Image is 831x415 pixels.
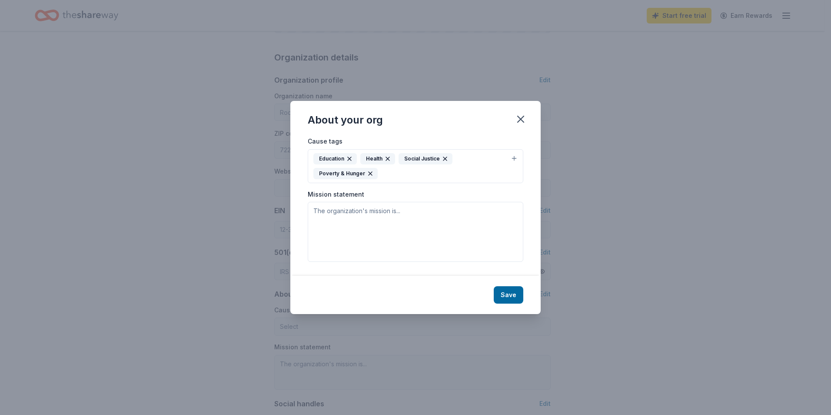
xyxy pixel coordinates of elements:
[313,153,357,164] div: Education
[308,190,364,199] label: Mission statement
[494,286,523,304] button: Save
[360,153,395,164] div: Health
[308,137,342,146] label: Cause tags
[308,149,523,183] button: EducationHealthSocial JusticePoverty & Hunger
[399,153,452,164] div: Social Justice
[313,168,378,179] div: Poverty & Hunger
[308,113,383,127] div: About your org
